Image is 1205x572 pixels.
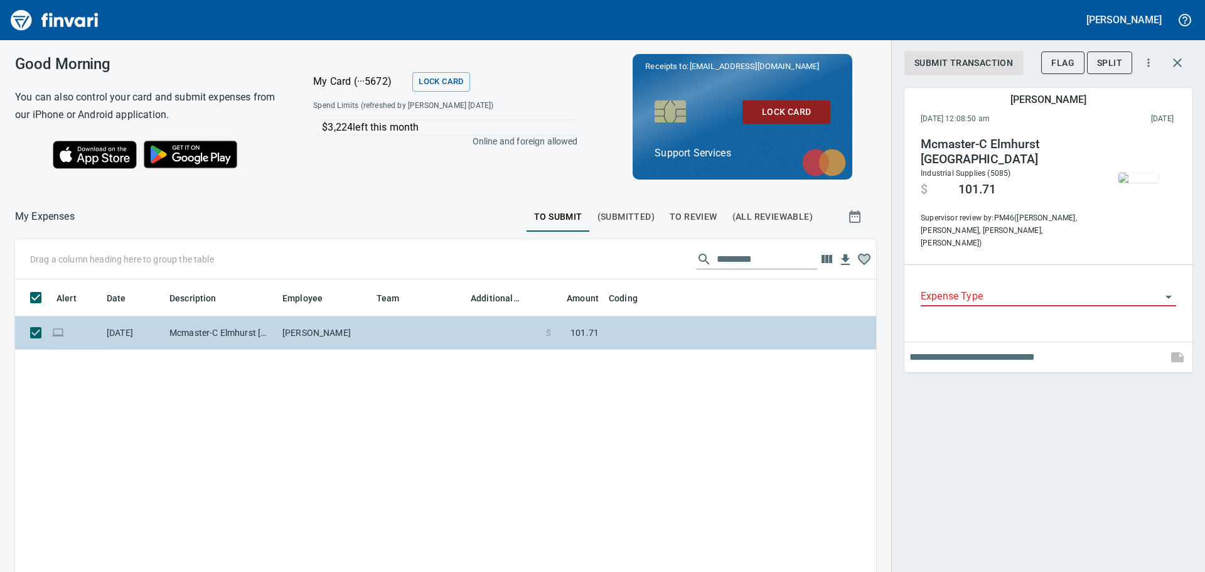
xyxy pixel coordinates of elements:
span: Team [377,291,400,306]
button: [PERSON_NAME] [1083,10,1165,30]
span: [DATE] 12:08:50 am [921,113,1071,126]
span: [EMAIL_ADDRESS][DOMAIN_NAME] [688,60,820,72]
p: My Card (···5672) [313,74,407,89]
h5: [PERSON_NAME] [1086,13,1162,26]
img: Finvari [8,5,102,35]
span: Alert [56,291,93,306]
span: To Review [670,209,717,225]
span: $ [546,326,551,339]
td: [DATE] [102,316,164,350]
span: Employee [282,291,323,306]
span: Lock Card [419,75,463,89]
span: Coding [609,291,638,306]
h4: Mcmaster-C Elmhurst [GEOGRAPHIC_DATA] [921,137,1091,167]
span: Amount [550,291,599,306]
p: My Expenses [15,209,75,224]
span: To Submit [534,209,582,225]
p: Support Services [655,146,830,161]
span: $ [921,182,928,197]
span: Alert [56,291,77,306]
span: Split [1097,55,1122,71]
button: More [1135,49,1162,77]
span: (Submitted) [597,209,655,225]
nav: breadcrumb [15,209,75,224]
h3: Good Morning [15,55,282,73]
span: Description [169,291,217,306]
span: Lock Card [752,104,820,120]
span: Additional Reviewer [471,291,536,306]
span: This records your note into the expense [1162,342,1192,372]
span: Spend Limits (refreshed by [PERSON_NAME] [DATE]) [313,100,534,112]
span: Submit Transaction [914,55,1013,71]
button: Split [1087,51,1132,75]
td: [PERSON_NAME] [277,316,372,350]
p: Receipts to: [645,60,840,73]
span: Coding [609,291,654,306]
button: Show transactions within a particular date range [836,202,876,232]
p: Online and foreign allowed [303,135,577,148]
img: mastercard.svg [796,143,852,183]
button: Flag [1041,51,1084,75]
button: Open [1160,288,1177,306]
span: Supervisor review by: PM46 ([PERSON_NAME], [PERSON_NAME], [PERSON_NAME], [PERSON_NAME]) [921,212,1091,250]
span: Flag [1051,55,1074,71]
span: Date [107,291,142,306]
span: This charge was settled by the merchant and appears on the 2025/10/04 statement. [1071,113,1174,126]
button: Lock Card [742,100,830,124]
button: Lock Card [412,72,469,92]
p: Drag a column heading here to group the table [30,253,214,266]
span: Amount [567,291,599,306]
span: (All Reviewable) [732,209,813,225]
h6: You can also control your card and submit expenses from our iPhone or Android application. [15,89,282,124]
button: Column choices favorited. Click to reset to default [855,250,874,269]
p: $3,224 left this month [322,120,576,135]
button: Close transaction [1162,48,1192,78]
span: Additional Reviewer [471,291,520,306]
button: Choose columns to display [817,250,836,269]
span: Online transaction [51,328,65,337]
span: Team [377,291,416,306]
img: Get it on Google Play [137,134,245,175]
img: Download on the App Store [53,141,137,169]
span: Employee [282,291,339,306]
td: Mcmaster-C Elmhurst [GEOGRAPHIC_DATA] [164,316,277,350]
span: 101.71 [570,326,599,339]
span: Description [169,291,233,306]
h5: [PERSON_NAME] [1010,93,1086,106]
button: Download table [836,251,855,269]
button: Submit Transaction [904,51,1023,75]
img: receipts%2Ftapani%2F2025-09-29%2FNEsw9X4wyyOGIebisYSa9hDywWp2__HfyzxJzQSyjcjhH71z2T_1.jpg [1118,173,1159,183]
span: Date [107,291,126,306]
span: 101.71 [958,182,996,197]
span: Industrial Supplies (5085) [921,169,1010,178]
